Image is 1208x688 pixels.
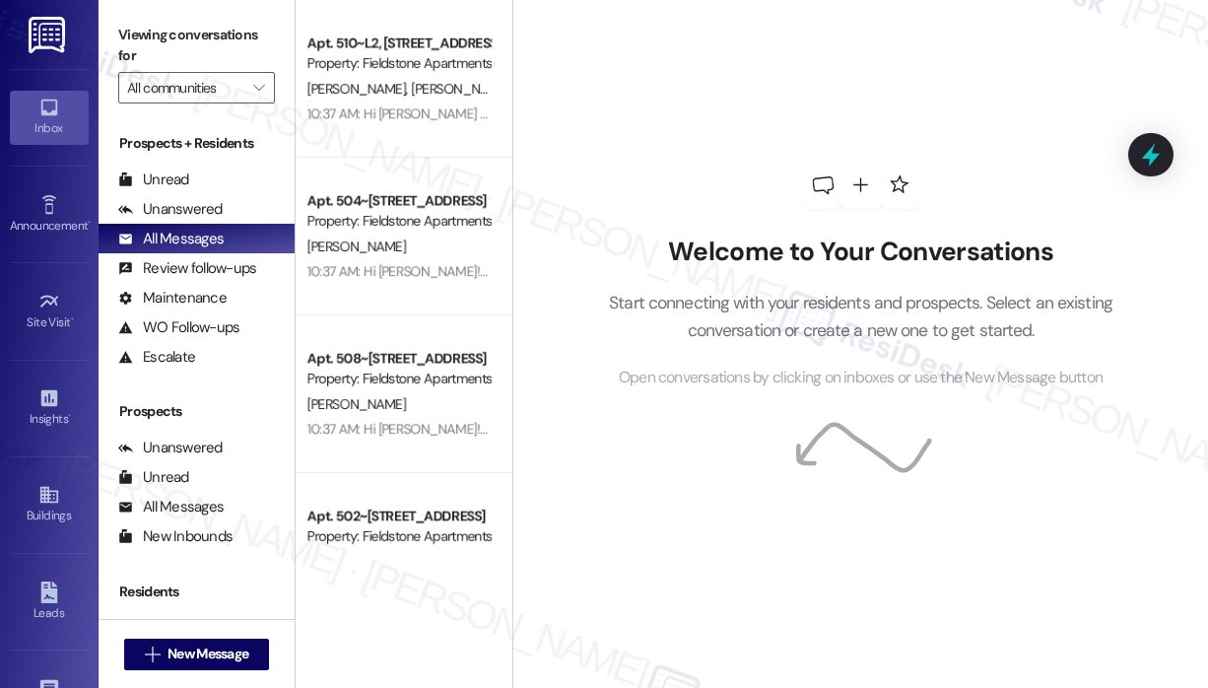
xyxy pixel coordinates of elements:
[145,647,160,662] i: 
[118,526,233,547] div: New Inbounds
[118,438,223,458] div: Unanswered
[118,617,189,638] div: Unread
[307,238,406,255] span: [PERSON_NAME]
[99,582,295,602] div: Residents
[118,199,223,220] div: Unanswered
[579,289,1143,345] p: Start connecting with your residents and prospects. Select an existing conversation or create a n...
[10,478,89,531] a: Buildings
[307,369,490,389] div: Property: Fieldstone Apartments
[118,317,239,338] div: WO Follow-ups
[124,639,270,670] button: New Message
[127,72,243,103] input: All communities
[10,576,89,629] a: Leads
[118,229,224,249] div: All Messages
[307,190,490,211] div: Apt. 504~[STREET_ADDRESS]
[412,80,510,98] span: [PERSON_NAME]
[253,80,264,96] i: 
[118,20,275,72] label: Viewing conversations for
[307,348,490,369] div: Apt. 508~[STREET_ADDRESS]
[10,381,89,435] a: Insights •
[579,237,1143,268] h2: Welcome to Your Conversations
[29,17,69,53] img: ResiDesk Logo
[68,409,71,423] span: •
[307,33,490,53] div: Apt. 510~L2, [STREET_ADDRESS]
[307,53,490,74] div: Property: Fieldstone Apartments
[88,216,91,230] span: •
[307,506,490,526] div: Apt. 502~[STREET_ADDRESS]
[168,644,248,664] span: New Message
[307,526,490,547] div: Property: Fieldstone Apartments
[118,258,256,279] div: Review follow-ups
[307,395,406,413] span: [PERSON_NAME]
[118,170,189,190] div: Unread
[118,288,227,309] div: Maintenance
[118,467,189,488] div: Unread
[71,312,74,326] span: •
[118,347,195,368] div: Escalate
[118,497,224,517] div: All Messages
[99,401,295,422] div: Prospects
[619,366,1103,390] span: Open conversations by clicking on inboxes or use the New Message button
[307,211,490,232] div: Property: Fieldstone Apartments
[307,80,412,98] span: [PERSON_NAME]
[99,133,295,154] div: Prospects + Residents
[10,285,89,338] a: Site Visit •
[10,91,89,144] a: Inbox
